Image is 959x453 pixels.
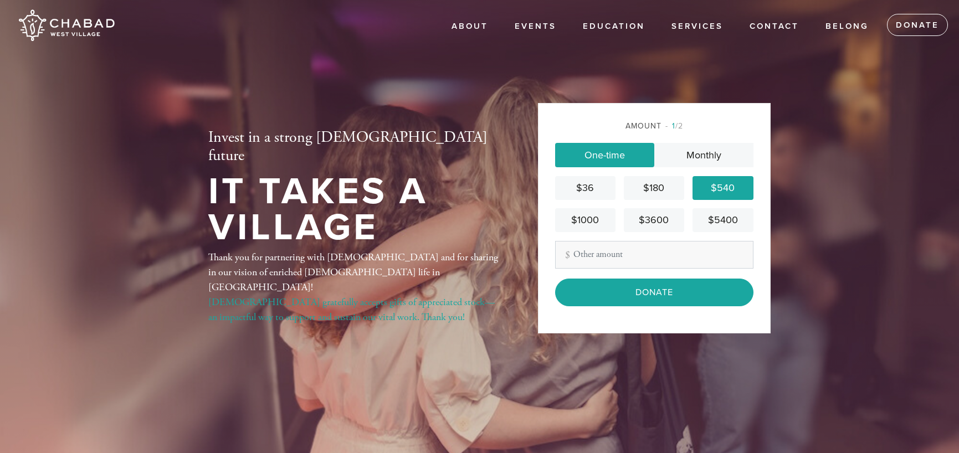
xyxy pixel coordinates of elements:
[817,16,877,37] a: Belong
[555,279,753,306] input: Donate
[555,120,753,132] div: Amount
[208,250,502,325] div: Thank you for partnering with [DEMOGRAPHIC_DATA] and for sharing in our vision of enriched [DEMOG...
[628,213,680,228] div: $3600
[575,16,653,37] a: EDUCATION
[555,208,616,232] a: $1000
[506,16,565,37] a: Events
[624,208,684,232] a: $3600
[208,174,502,245] h1: It Takes a Village
[555,241,753,269] input: Other amount
[741,16,807,37] a: Contact
[443,16,496,37] a: About
[672,121,675,131] span: 1
[624,176,684,200] a: $180
[693,208,753,232] a: $5400
[887,14,948,36] a: Donate
[654,143,753,167] a: Monthly
[555,176,616,200] a: $36
[663,16,731,37] a: Services
[17,6,116,45] img: Chabad%20West%20Village.png
[208,296,495,323] a: [DEMOGRAPHIC_DATA] gratefully accepts gifts of appreciated stock—an impactful way to support and ...
[665,121,683,131] span: /2
[555,143,654,167] a: One-time
[208,128,502,166] h2: Invest in a strong [DEMOGRAPHIC_DATA] future
[697,181,748,195] div: $540
[693,176,753,200] a: $540
[697,213,748,228] div: $5400
[560,181,611,195] div: $36
[628,181,680,195] div: $180
[560,213,611,228] div: $1000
